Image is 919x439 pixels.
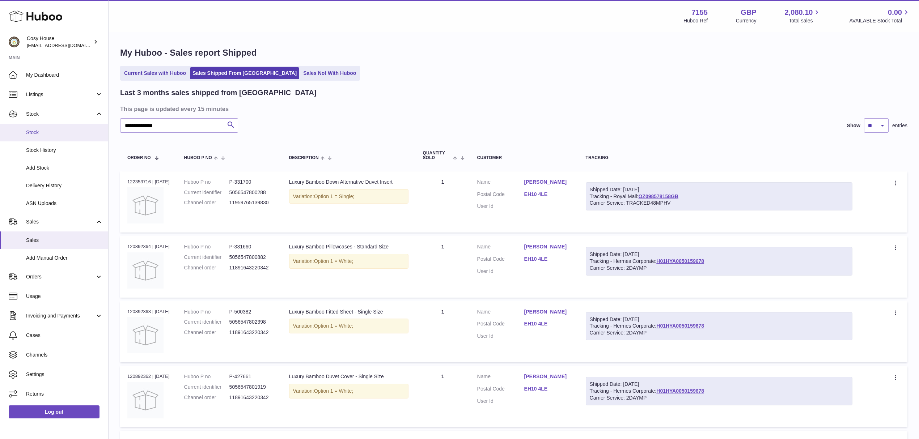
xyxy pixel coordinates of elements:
[26,165,103,171] span: Add Stock
[477,256,524,264] dt: Postal Code
[26,147,103,154] span: Stock History
[190,67,299,79] a: Sales Shipped From [GEOGRAPHIC_DATA]
[229,308,275,315] dd: P-500382
[638,193,678,199] a: OZ098578158GB
[184,319,229,325] dt: Current identifier
[289,384,408,398] div: Variation:
[9,37,20,47] img: info@wholesomegoods.com
[524,179,571,186] a: [PERSON_NAME]
[229,319,275,325] dd: 5056547802398
[127,252,164,289] img: no-photo.jpg
[847,122,860,129] label: Show
[785,8,813,17] span: 2,080.10
[184,155,212,160] span: Huboo P no
[590,316,849,323] div: Shipped Date: [DATE]
[477,203,524,210] dt: User Id
[586,312,853,341] div: Tracking - Hermes Corporate:
[184,243,229,250] dt: Huboo P no
[122,67,189,79] a: Current Sales with Huboo
[229,329,275,336] dd: 11891643220342
[524,191,571,198] a: EH10 4LE
[229,384,275,391] dd: 5056547801919
[127,382,164,418] img: no-photo.jpg
[691,8,708,17] strong: 7155
[26,111,95,118] span: Stock
[477,179,524,187] dt: Name
[741,8,756,17] strong: GBP
[477,385,524,394] dt: Postal Code
[888,8,902,17] span: 0.00
[849,8,910,24] a: 0.00 AVAILABLE Stock Total
[656,323,704,329] a: H01HYA0050159678
[789,17,821,24] span: Total sales
[120,88,317,98] h2: Last 3 months sales shipped from [GEOGRAPHIC_DATA]
[229,373,275,380] dd: P-427661
[423,151,452,160] span: Quantity Sold
[127,187,164,223] img: no-photo.jpg
[127,373,170,380] div: 120892362 | [DATE]
[184,189,229,196] dt: Current identifier
[26,391,103,397] span: Returns
[229,199,275,206] dd: 11959765139830
[656,388,704,394] a: H01HYA0050159678
[289,179,408,186] div: Luxury Bamboo Down Alternative Duvet Insert
[314,323,353,329] span: Option 1 = White;
[586,155,853,160] div: Tracking
[289,155,319,160] span: Description
[229,394,275,401] dd: 11891643220342
[590,251,849,258] div: Shipped Date: [DATE]
[590,265,849,272] div: Carrier Service: 2DAYMP
[524,373,571,380] a: [PERSON_NAME]
[26,293,103,300] span: Usage
[184,308,229,315] dt: Huboo P no
[184,384,229,391] dt: Current identifier
[127,179,170,185] div: 122353716 | [DATE]
[229,254,275,261] dd: 5056547800882
[289,373,408,380] div: Luxury Bamboo Duvet Cover - Single Size
[26,312,95,319] span: Invoicing and Payments
[656,258,704,264] a: H01HYA0050159678
[289,189,408,204] div: Variation:
[289,243,408,250] div: Luxury Bamboo Pillowcases - Standard Size
[477,333,524,340] dt: User Id
[477,398,524,405] dt: User Id
[26,182,103,189] span: Delivery History
[301,67,359,79] a: Sales Not With Huboo
[120,47,907,59] h1: My Huboo - Sales report Shipped
[26,72,103,78] span: My Dashboard
[416,366,470,427] td: 1
[736,17,757,24] div: Currency
[184,264,229,271] dt: Channel order
[229,179,275,186] dd: P-331700
[27,42,106,48] span: [EMAIL_ADDRESS][DOMAIN_NAME]
[26,351,103,358] span: Channels
[184,254,229,261] dt: Current identifier
[26,129,103,136] span: Stock
[586,247,853,276] div: Tracking - Hermes Corporate:
[524,385,571,392] a: EH10 4LE
[26,273,95,280] span: Orders
[586,182,853,211] div: Tracking - Royal Mail:
[184,329,229,336] dt: Channel order
[314,258,353,264] span: Option 1 = White;
[120,105,906,113] h3: This page is updated every 15 minutes
[590,186,849,193] div: Shipped Date: [DATE]
[524,308,571,315] a: [PERSON_NAME]
[127,308,170,315] div: 120892363 | [DATE]
[524,256,571,263] a: EH10 4LE
[477,155,571,160] div: Customer
[26,218,95,225] span: Sales
[586,377,853,405] div: Tracking - Hermes Corporate:
[184,179,229,186] dt: Huboo P no
[184,394,229,401] dt: Channel order
[477,191,524,200] dt: Postal Code
[416,236,470,297] td: 1
[184,373,229,380] dt: Huboo P no
[127,155,151,160] span: Order No
[229,243,275,250] dd: P-331660
[524,320,571,327] a: EH10 4LE
[127,317,164,353] img: no-photo.jpg
[477,320,524,329] dt: Postal Code
[184,199,229,206] dt: Channel order
[785,8,821,24] a: 2,080.10 Total sales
